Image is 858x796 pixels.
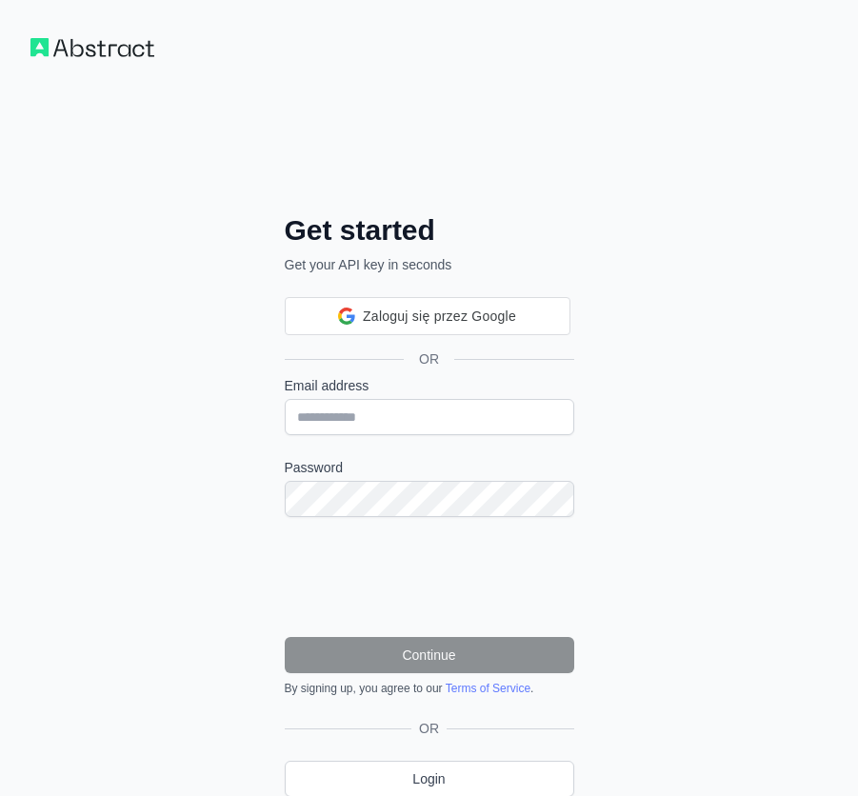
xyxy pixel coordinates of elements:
span: OR [404,349,454,368]
a: Terms of Service [446,682,530,695]
label: Password [285,458,574,477]
div: Zaloguj się przez Google [285,297,570,335]
span: Zaloguj się przez Google [363,307,516,327]
label: Email address [285,376,574,395]
button: Continue [285,637,574,673]
p: Get your API key in seconds [285,255,574,274]
iframe: reCAPTCHA [285,540,574,614]
img: Workflow [30,38,154,57]
h2: Get started [285,213,574,248]
div: By signing up, you agree to our . [285,681,574,696]
span: OR [411,719,447,738]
